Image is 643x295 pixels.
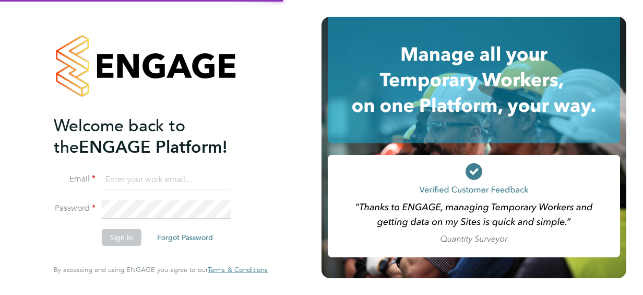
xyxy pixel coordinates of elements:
[208,266,268,274] a: Terms & Conditions
[54,115,257,158] h2: ENGAGE Platform!
[102,171,231,189] input: Enter your work email...
[54,116,185,157] span: Welcome back to the
[54,203,96,214] label: Password
[102,229,141,246] button: Sign In
[54,265,268,274] span: By accessing and using ENGAGE you agree to our
[149,229,221,246] button: Forgot Password
[54,174,96,185] label: Email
